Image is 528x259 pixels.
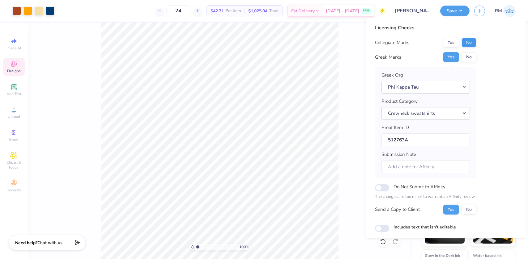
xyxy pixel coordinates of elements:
[495,5,516,17] a: RM
[381,160,470,173] input: Add a note for Affinity
[425,252,460,259] span: Glow in the Dark Ink
[3,160,25,170] span: Clipart & logos
[291,8,315,14] span: Est. Delivery
[473,252,502,259] span: Water based Ink
[495,7,502,15] span: RM
[375,39,409,46] div: Collegiate Marks
[443,38,459,48] button: Yes
[211,8,224,14] span: $42.71
[462,52,476,62] button: No
[443,205,459,215] button: Yes
[6,91,21,96] span: Add Text
[7,69,21,73] span: Designs
[440,6,470,16] button: Save
[363,9,369,13] span: FREE
[462,205,476,215] button: No
[326,8,359,14] span: [DATE] - [DATE]
[269,8,279,14] span: Total
[462,38,476,48] button: No
[375,206,420,213] div: Send a Copy to Client
[375,24,476,31] div: Licensing Checks
[15,240,37,246] strong: Need help?
[394,237,425,243] label: Block Checkout
[240,244,249,250] span: 100 %
[394,224,456,230] label: Includes text that isn't editable
[166,5,190,16] input: – –
[381,81,470,94] button: Phi Kappa Tau
[6,188,21,193] span: Decorate
[7,46,21,51] span: Image AI
[381,72,403,79] label: Greek Org
[390,5,436,17] input: Untitled Design
[375,54,401,61] div: Greek Marks
[381,124,409,131] label: Proof Item ID
[504,5,516,17] img: Roberta Manuel
[394,183,445,191] label: Do Not Submit to Affinity
[248,8,267,14] span: $1,025.04
[381,107,470,120] button: Crewneck sweatshirts
[8,114,20,119] span: Upload
[381,151,416,158] label: Submission Note
[37,240,63,246] span: Chat with us.
[226,8,241,14] span: Per Item
[381,98,418,105] label: Product Category
[375,194,476,200] p: The changes are too minor to warrant an Affinity review.
[443,52,459,62] button: Yes
[9,137,19,142] span: Greek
